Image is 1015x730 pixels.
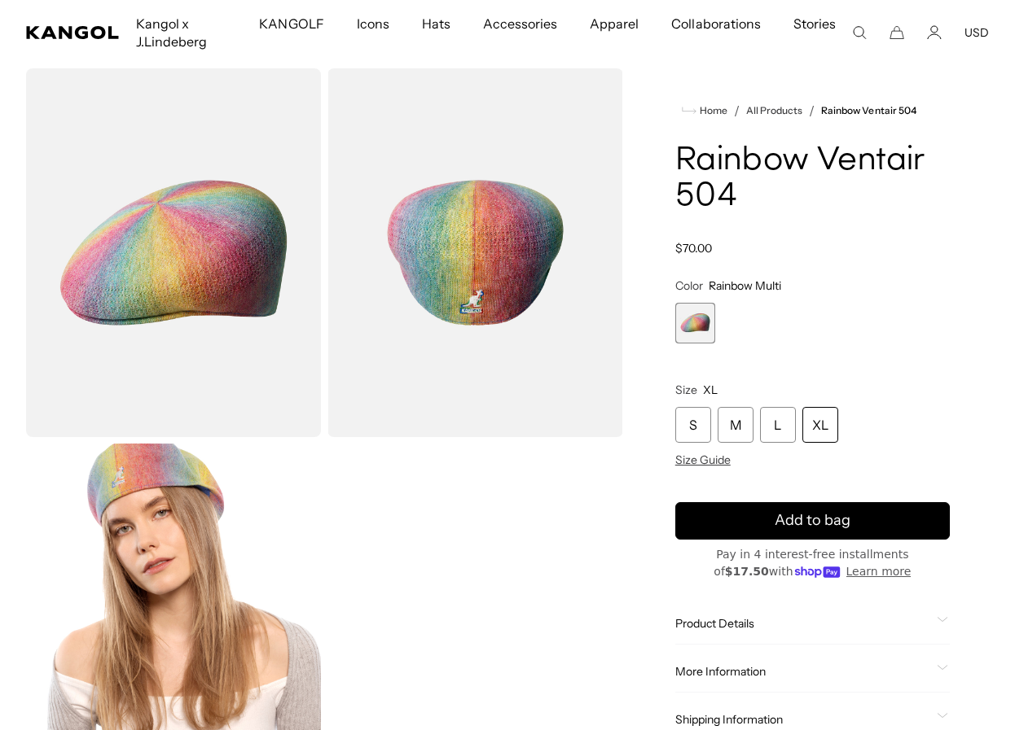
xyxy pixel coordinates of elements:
div: S [675,407,711,443]
div: XL [802,407,838,443]
a: Home [682,103,727,118]
span: $70.00 [675,241,712,256]
div: M [718,407,754,443]
span: Add to bag [775,509,850,531]
a: Kangol [26,26,120,39]
span: Rainbow Multi [709,278,781,293]
summary: Search here [852,25,867,40]
label: Rainbow Multi [675,303,716,343]
div: L [760,407,796,443]
div: 1 of 1 [675,303,716,343]
span: Size [675,382,697,397]
nav: breadcrumbs [675,101,950,120]
span: Size Guide [675,452,731,467]
button: USD [964,25,989,40]
span: Home [696,105,727,116]
span: More Information [675,664,930,679]
li: / [727,101,740,120]
img: color-rainbow-multi [26,68,321,437]
span: Color [675,278,703,293]
a: Account [927,25,942,40]
span: XL [703,382,718,397]
span: Shipping Information [675,712,930,727]
img: color-rainbow-multi [327,68,622,437]
button: Add to bag [675,502,950,540]
h1: Rainbow Ventair 504 [675,143,950,215]
a: Rainbow Ventair 504 [821,105,916,116]
a: All Products [746,105,802,116]
span: Product Details [675,616,930,631]
li: / [802,101,815,120]
button: Cart [890,25,904,40]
